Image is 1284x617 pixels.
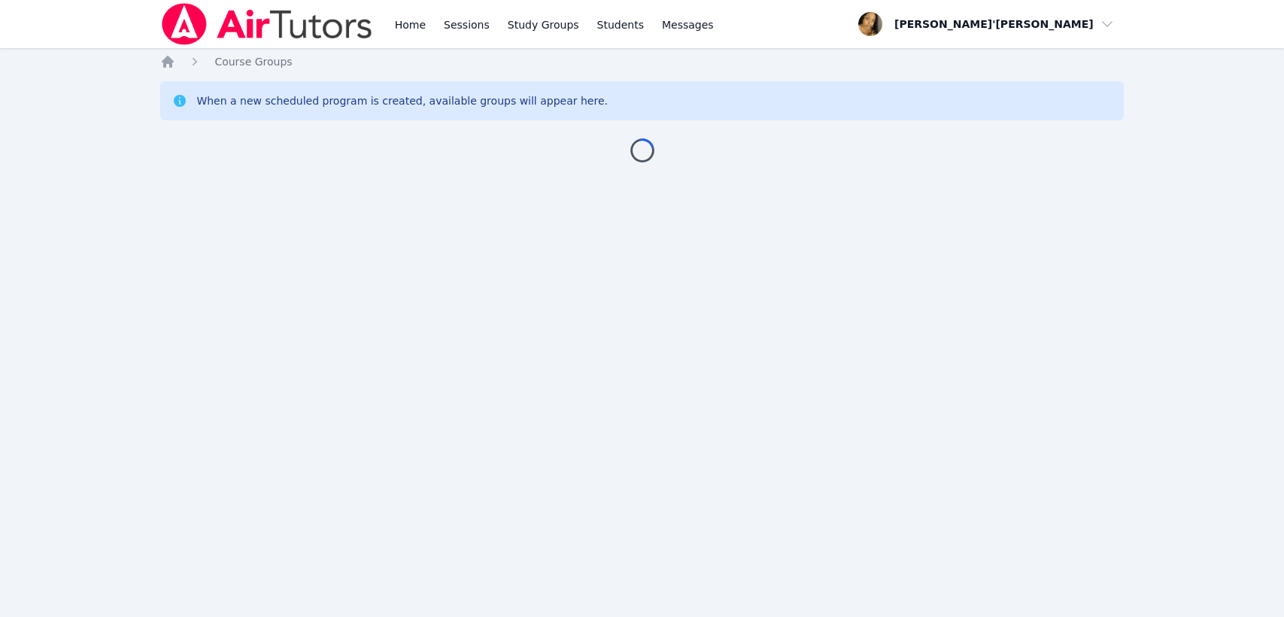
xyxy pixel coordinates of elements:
[160,54,1123,69] nav: Breadcrumb
[662,17,714,32] span: Messages
[160,3,373,45] img: Air Tutors
[214,56,292,68] span: Course Groups
[214,54,292,69] a: Course Groups
[196,93,608,108] div: When a new scheduled program is created, available groups will appear here.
